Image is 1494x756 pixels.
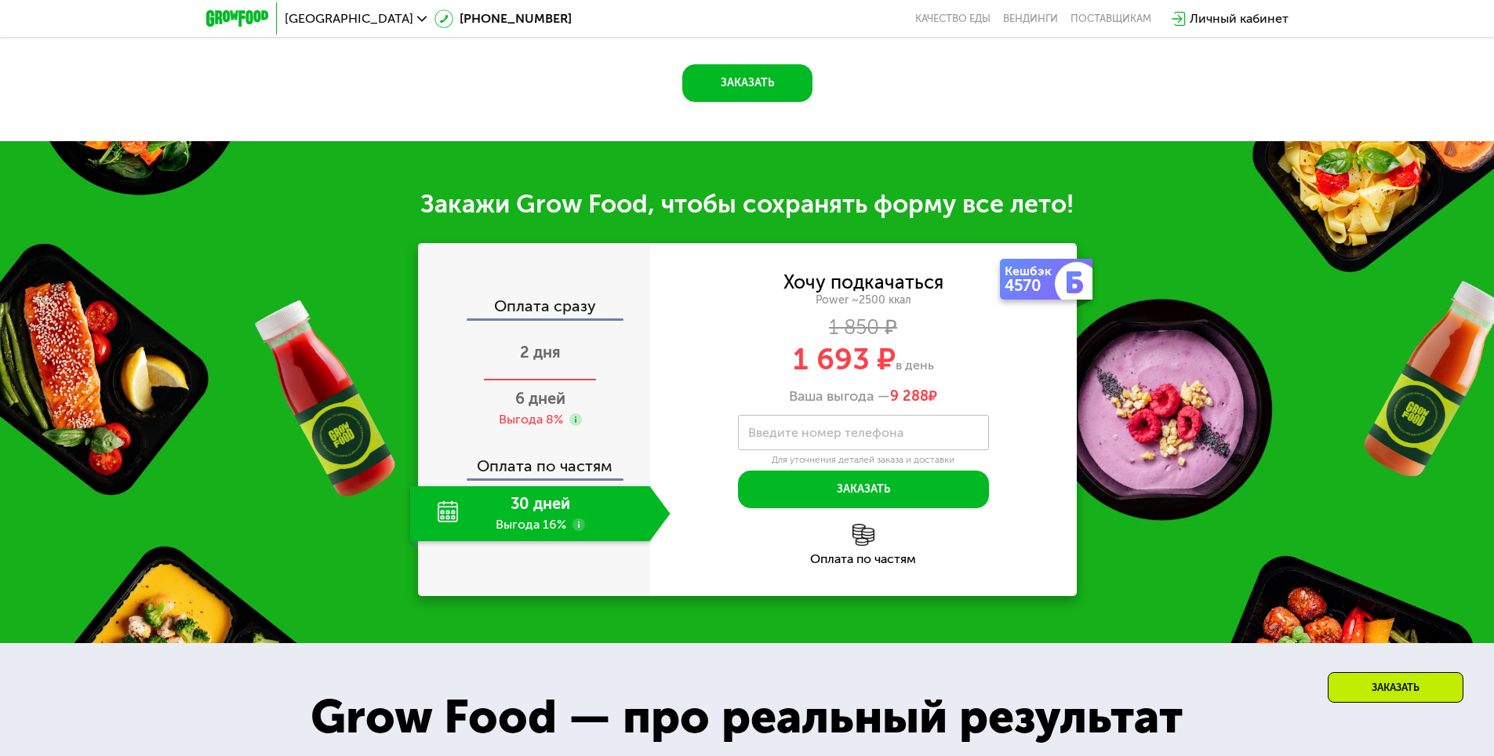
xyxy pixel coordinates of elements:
div: Оплата сразу [420,298,650,318]
div: Кешбэк [1005,265,1058,278]
div: Power ~2500 ккал [650,293,1077,307]
div: Оплата по частям [420,442,650,478]
a: Вендинги [1003,13,1058,25]
span: 9 288 [890,387,929,405]
div: Для уточнения деталей заказа и доставки [738,454,989,467]
a: [PHONE_NUMBER] [434,9,572,28]
span: 2 дня [520,343,561,362]
div: Оплата по частям [650,553,1077,565]
div: 1 850 ₽ [650,319,1077,336]
button: Заказать [738,471,989,508]
span: в день [896,358,934,373]
a: Качество еды [915,13,991,25]
span: 1 693 ₽ [793,341,896,377]
div: Ваша выгода — [650,388,1077,405]
div: Хочу подкачаться [783,274,943,291]
div: поставщикам [1071,13,1151,25]
span: 6 дней [515,389,565,408]
div: Grow Food — про реальный результат [276,681,1217,752]
span: [GEOGRAPHIC_DATA] [285,13,413,25]
button: Заказать [682,64,812,102]
div: 4570 [1005,278,1058,293]
div: Заказать [1328,672,1463,703]
label: Введите номер телефона [748,428,903,437]
div: Личный кабинет [1190,9,1289,28]
img: l6xcnZfty9opOoJh.png [852,524,874,546]
div: Выгода 8% [499,411,563,428]
span: ₽ [890,388,937,405]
